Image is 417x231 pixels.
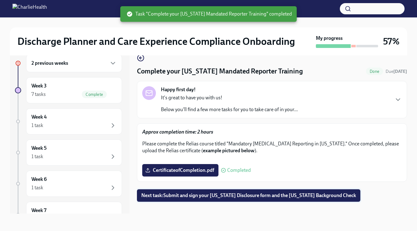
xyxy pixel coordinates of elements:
div: 1 task [31,122,43,129]
strong: Approx completion time: 2 hours [142,129,213,135]
div: 7 tasks [31,91,46,98]
img: CharlieHealth [12,4,47,14]
strong: [DATE] [393,69,407,74]
label: CertificateofCompletion.pdf [142,164,218,177]
span: Task "Complete your [US_STATE] Mandated Reporter Training" completed [127,11,292,17]
div: 1 task [31,184,43,191]
span: Completed [227,168,251,173]
h3: 57% [383,36,400,47]
span: Next task : Submit and sign your [US_STATE] Disclosure form and the [US_STATE] Background Check [141,192,356,199]
a: Week 7 [15,202,122,228]
a: Week 51 task [15,139,122,166]
h4: Complete your [US_STATE] Mandated Reporter Training [137,67,303,76]
span: October 6th, 2025 09:00 [386,68,407,74]
button: Next task:Submit and sign your [US_STATE] Disclosure form and the [US_STATE] Background Check [137,189,360,202]
h6: Week 3 [31,82,47,89]
strong: My progress [316,35,343,42]
a: Week 61 task [15,171,122,197]
span: Done [366,69,383,74]
h6: Week 7 [31,207,46,214]
div: 1 task [31,153,43,160]
a: Week 41 task [15,108,122,134]
span: CertificateofCompletion.pdf [147,167,214,173]
strong: Happy first day! [161,86,196,93]
h2: Discharge Planner and Care Experience Compliance Onboarding [17,35,295,48]
p: Below you'll find a few more tasks for you to take care of in your... [161,106,298,113]
h6: Week 4 [31,114,47,120]
p: Please complete the Relias course titled "Mandatory [MEDICAL_DATA] Reporting in [US_STATE]." Once... [142,140,402,154]
a: Week 37 tasksComplete [15,77,122,103]
span: Due [386,69,407,74]
h6: 2 previous weeks [31,60,68,67]
p: It's great to have you with us! [161,94,298,101]
h6: Week 5 [31,145,47,152]
span: Complete [82,92,107,97]
div: 2 previous weeks [26,54,122,72]
h6: Week 6 [31,176,47,183]
strong: example pictured below [203,148,255,153]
